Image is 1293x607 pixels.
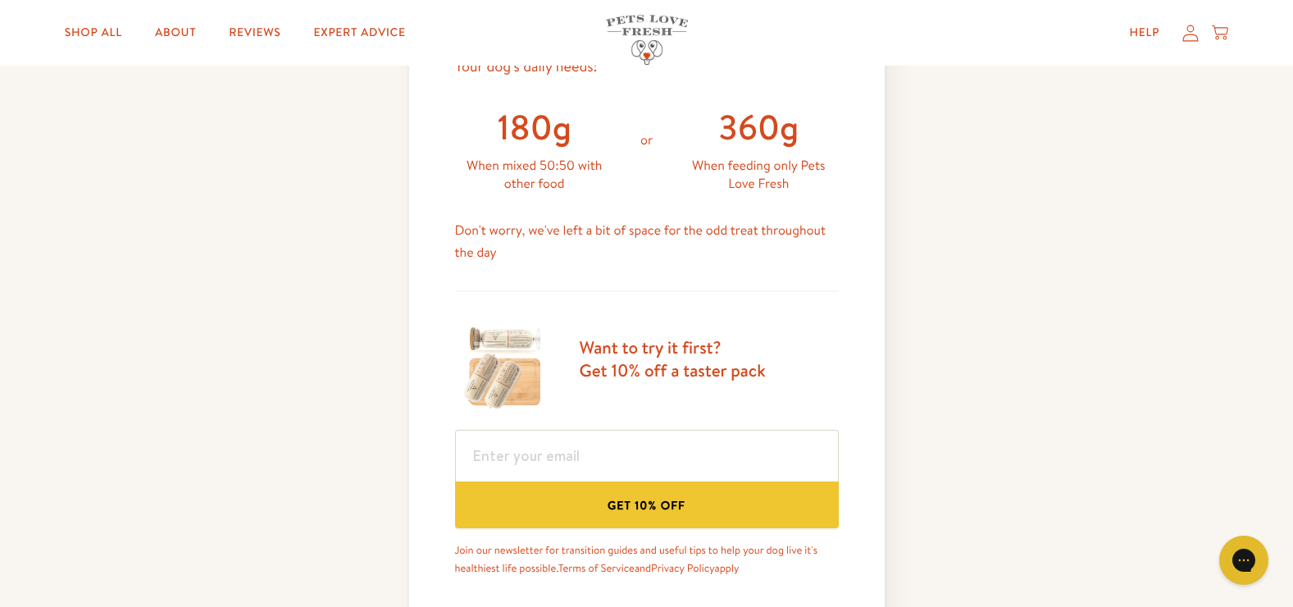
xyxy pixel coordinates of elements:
[1211,530,1277,591] iframe: Gorgias live chat messenger
[455,430,839,481] input: Enter your email
[580,336,766,381] h3: Want to try it first? Get 10% off a taster pack
[455,105,614,150] div: 180g
[558,561,635,576] a: Terms of Service
[455,54,839,80] div: Your dog's daily needs:
[455,481,839,528] button: Sign Up
[52,16,135,49] a: Shop All
[455,157,614,194] p: When mixed 50:50 with other food
[606,15,688,65] img: Pets Love Fresh
[651,561,714,576] a: Privacy Policy
[640,131,653,149] span: or
[1116,16,1172,49] a: Help
[679,105,838,150] div: 360g
[455,541,839,577] p: Join our newsletter for transition guides and useful tips to help your dog live it's healthiest l...
[455,318,553,417] img: Try fresh dog food
[301,16,419,49] a: Expert Advice
[216,16,294,49] a: Reviews
[142,16,209,49] a: About
[455,220,839,264] p: Don't worry, we've left a bit of space for the odd treat throughout the day
[679,157,838,194] p: When feeding only Pets Love Fresh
